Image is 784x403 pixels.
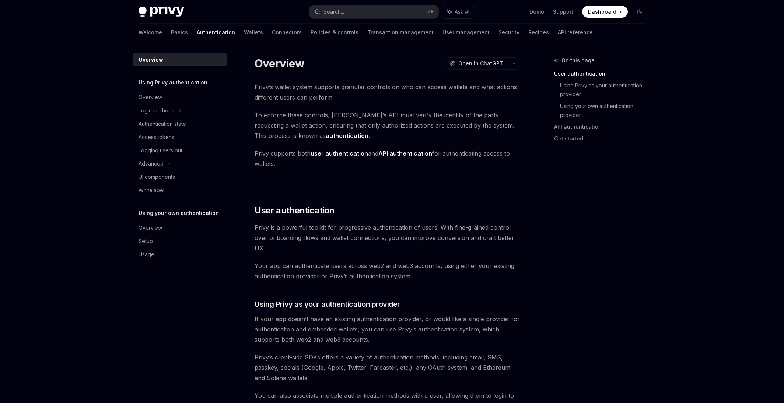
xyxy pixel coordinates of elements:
[139,119,186,128] div: Authentication state
[139,78,207,87] h5: Using Privy authentication
[445,57,508,70] button: Open in ChatGPT
[498,24,519,41] a: Security
[133,184,227,197] a: Whitelabel
[455,8,469,15] span: Ask AI
[139,55,163,64] div: Overview
[255,57,304,70] h1: Overview
[197,24,235,41] a: Authentication
[561,56,595,65] span: On this page
[139,106,174,115] div: Login methods
[311,24,358,41] a: Policies & controls
[244,24,263,41] a: Wallets
[139,186,164,195] div: Whitelabel
[553,8,573,15] a: Support
[554,133,651,145] a: Get started
[139,173,175,181] div: UI components
[139,223,162,232] div: Overview
[139,133,174,142] div: Access tokens
[634,6,645,18] button: Toggle dark mode
[528,24,549,41] a: Recipes
[133,248,227,261] a: Usage
[326,132,368,139] strong: authentication
[367,24,434,41] a: Transaction management
[255,148,520,169] span: Privy supports both and for authenticating access to wallets.
[554,68,651,80] a: User authentication
[255,314,520,345] span: If your app doesn’t have an existing authentication provider, or would like a single provider for...
[560,100,651,121] a: Using your own authentication provider
[560,80,651,100] a: Using Privy as your authentication provider
[458,60,503,67] span: Open in ChatGPT
[133,91,227,104] a: Overview
[139,159,164,168] div: Advanced
[255,299,400,309] span: Using Privy as your authentication provider
[139,237,153,246] div: Setup
[133,221,227,234] a: Overview
[311,150,368,157] strong: user authentication
[442,24,490,41] a: User management
[139,209,219,218] h5: Using your own authentication
[139,7,184,17] img: dark logo
[582,6,628,18] a: Dashboard
[133,53,227,66] a: Overview
[323,7,344,16] div: Search...
[133,131,227,144] a: Access tokens
[139,24,162,41] a: Welcome
[139,93,162,102] div: Overview
[529,8,544,15] a: Demo
[171,24,188,41] a: Basics
[133,170,227,184] a: UI components
[255,82,520,103] span: Privy’s wallet system supports granular controls on who can access wallets and what actions diffe...
[309,5,438,18] button: Search...⌘K
[255,205,335,216] span: User authentication
[255,110,520,141] span: To enforce these controls, [PERSON_NAME]’s API must verify the identity of the party requesting a...
[139,146,182,155] div: Logging users out
[255,222,520,253] span: Privy is a powerful toolkit for progressive authentication of users. With fine-grained control ov...
[139,250,154,259] div: Usage
[442,5,475,18] button: Ask AI
[272,24,302,41] a: Connectors
[255,352,520,383] span: Privy’s client-side SDKs offers a variety of authentication methods, including email, SMS, passke...
[554,121,651,133] a: API authentication
[133,234,227,248] a: Setup
[133,117,227,131] a: Authentication state
[588,8,616,15] span: Dashboard
[558,24,593,41] a: API reference
[426,9,434,15] span: ⌘ K
[255,261,520,281] span: Your app can authenticate users across web2 and web3 accounts, using either your existing authent...
[378,150,432,157] strong: API authentication
[133,144,227,157] a: Logging users out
